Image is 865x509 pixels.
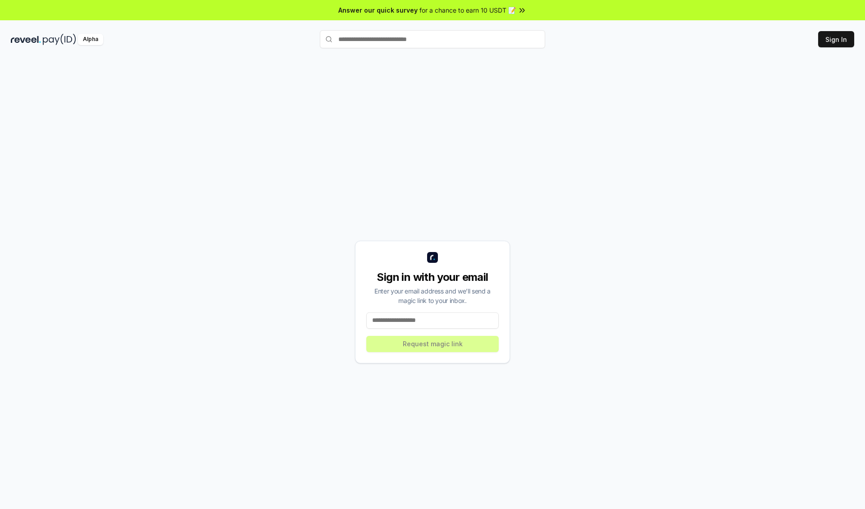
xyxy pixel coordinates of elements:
div: Sign in with your email [366,270,499,284]
div: Enter your email address and we’ll send a magic link to your inbox. [366,286,499,305]
button: Sign In [818,31,854,47]
img: pay_id [43,34,76,45]
span: for a chance to earn 10 USDT 📝 [419,5,516,15]
img: reveel_dark [11,34,41,45]
img: logo_small [427,252,438,263]
span: Answer our quick survey [338,5,418,15]
div: Alpha [78,34,103,45]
